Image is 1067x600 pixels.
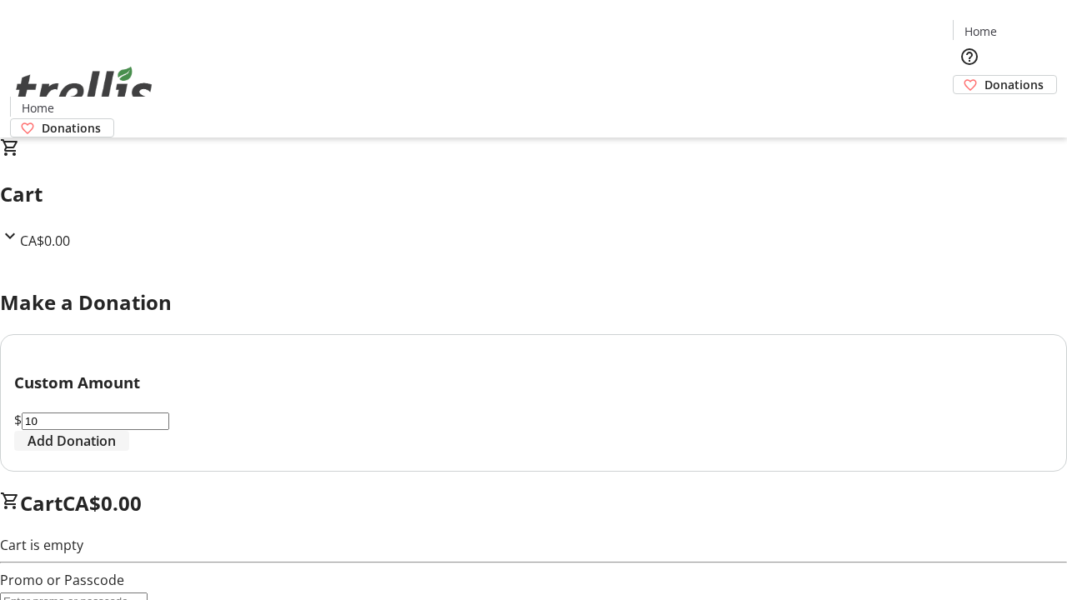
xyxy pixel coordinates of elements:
[953,40,986,73] button: Help
[953,75,1057,94] a: Donations
[20,232,70,250] span: CA$0.00
[10,118,114,137] a: Donations
[42,119,101,137] span: Donations
[11,99,64,117] a: Home
[964,22,997,40] span: Home
[63,489,142,517] span: CA$0.00
[14,431,129,451] button: Add Donation
[22,99,54,117] span: Home
[14,371,1053,394] h3: Custom Amount
[984,76,1044,93] span: Donations
[954,22,1007,40] a: Home
[10,48,158,132] img: Orient E2E Organization xL2k3T5cPu's Logo
[28,431,116,451] span: Add Donation
[14,411,22,429] span: $
[953,94,986,127] button: Cart
[22,412,169,430] input: Donation Amount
